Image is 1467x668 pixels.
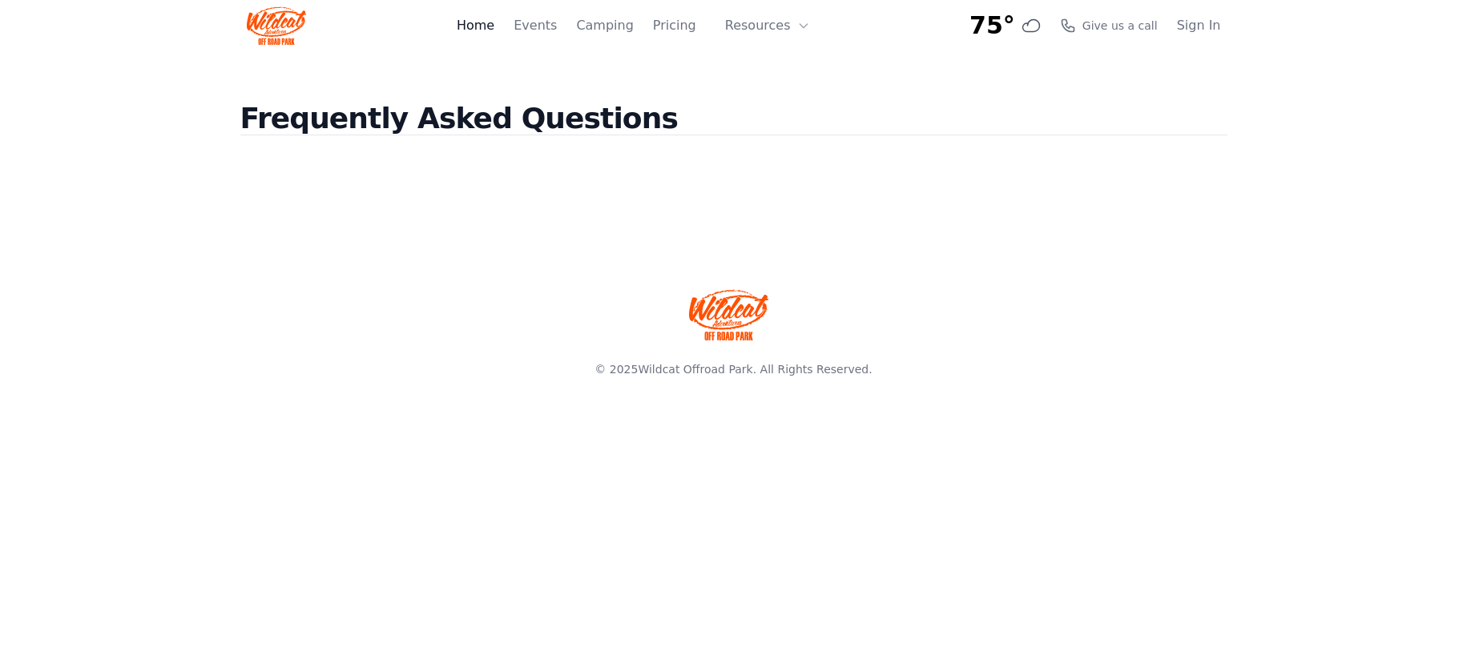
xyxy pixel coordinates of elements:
a: Sign In [1177,16,1221,35]
a: Home [457,16,494,35]
img: Wildcat Offroad park [689,289,769,340]
span: 75° [969,11,1015,40]
button: Resources [715,10,820,42]
a: Give us a call [1060,18,1158,34]
a: Camping [576,16,633,35]
a: Wildcat Offroad Park [638,363,752,376]
a: Pricing [653,16,696,35]
a: Events [514,16,557,35]
span: © 2025 . All Rights Reserved. [594,363,872,376]
h2: Frequently Asked Questions [240,103,1227,161]
span: Give us a call [1082,18,1158,34]
img: Wildcat Logo [247,6,307,45]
